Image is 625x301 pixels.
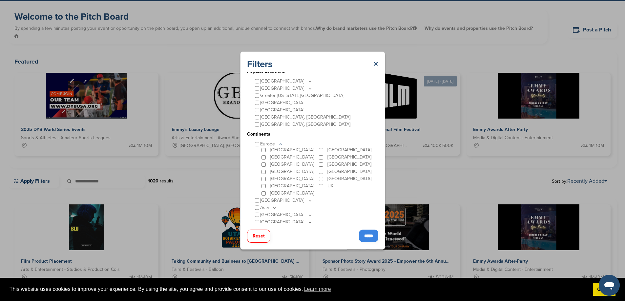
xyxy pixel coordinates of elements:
p: [GEOGRAPHIC_DATA] [327,161,371,168]
div: Filters [247,58,378,72]
p: [GEOGRAPHIC_DATA] [327,175,371,182]
p: Asia [260,204,277,211]
p: [GEOGRAPHIC_DATA] [270,190,314,197]
p: [GEOGRAPHIC_DATA] [270,182,314,190]
p: Greater [US_STATE][GEOGRAPHIC_DATA] [260,92,344,99]
p: [GEOGRAPHIC_DATA] [327,168,371,175]
p: [GEOGRAPHIC_DATA], [GEOGRAPHIC_DATA] [260,121,350,128]
p: [GEOGRAPHIC_DATA] [260,197,313,204]
p: [GEOGRAPHIC_DATA] [260,85,313,92]
p: [GEOGRAPHIC_DATA] [260,78,313,85]
p: [GEOGRAPHIC_DATA] [327,146,371,154]
h3: Continents [247,131,375,138]
p: [GEOGRAPHIC_DATA] [327,154,371,161]
p: [GEOGRAPHIC_DATA] [270,154,314,161]
p: [GEOGRAPHIC_DATA] [270,146,314,154]
a: dismiss cookie message [593,283,615,296]
a: × [373,58,378,70]
iframe: Button to launch messaging window [599,275,620,296]
span: This website uses cookies to improve your experience. By using the site, you agree and provide co... [10,284,588,294]
p: [GEOGRAPHIC_DATA] [270,168,314,175]
p: [GEOGRAPHIC_DATA] [260,218,313,226]
p: [GEOGRAPHIC_DATA] [270,175,314,182]
p: [GEOGRAPHIC_DATA], [GEOGRAPHIC_DATA] [260,114,350,121]
p: [GEOGRAPHIC_DATA] [260,106,304,114]
a: learn more about cookies [303,284,332,294]
p: [GEOGRAPHIC_DATA] [260,99,304,106]
p: [GEOGRAPHIC_DATA] [270,161,314,168]
button: Reset [247,230,270,243]
p: Europe [260,141,283,148]
p: [GEOGRAPHIC_DATA] [260,211,313,218]
p: UK [327,182,333,190]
